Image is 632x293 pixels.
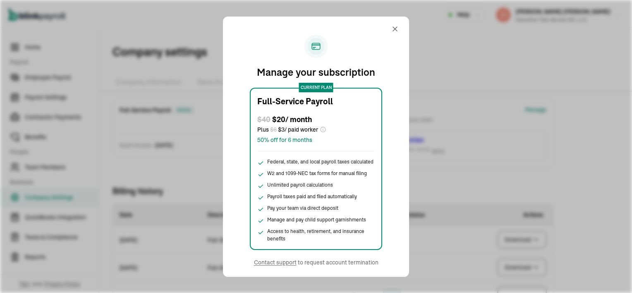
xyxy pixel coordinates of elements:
span: Pay your team via direct deposit [267,204,338,212]
span: $ 20 / month [272,114,312,125]
span: to request account termination [254,258,378,267]
span: Access to health, retirement, and insurance benefits [267,228,375,243]
span: Federal, state, and local payroll taxes calculated [267,158,373,166]
span: Plus $ 3 / paid worker [257,125,318,134]
span: Manage and pay child support garnishments [267,216,366,223]
span: $ 40 [257,114,271,125]
div: current plan [299,83,333,92]
span: Unlimited payroll calculations [267,181,333,189]
button: Contact support [254,258,297,267]
span: 50% off for 6 months [257,136,375,144]
span: $ 6 [270,126,277,133]
iframe: Chat Widget [591,253,632,293]
span: Payroll taxes paid and filed automatically [267,193,357,200]
span: W2 and 1099-NEC tax forms for manual filing [267,170,367,177]
span: Full-Service Payroll [257,95,333,108]
span: Manage your subscription [257,65,375,79]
